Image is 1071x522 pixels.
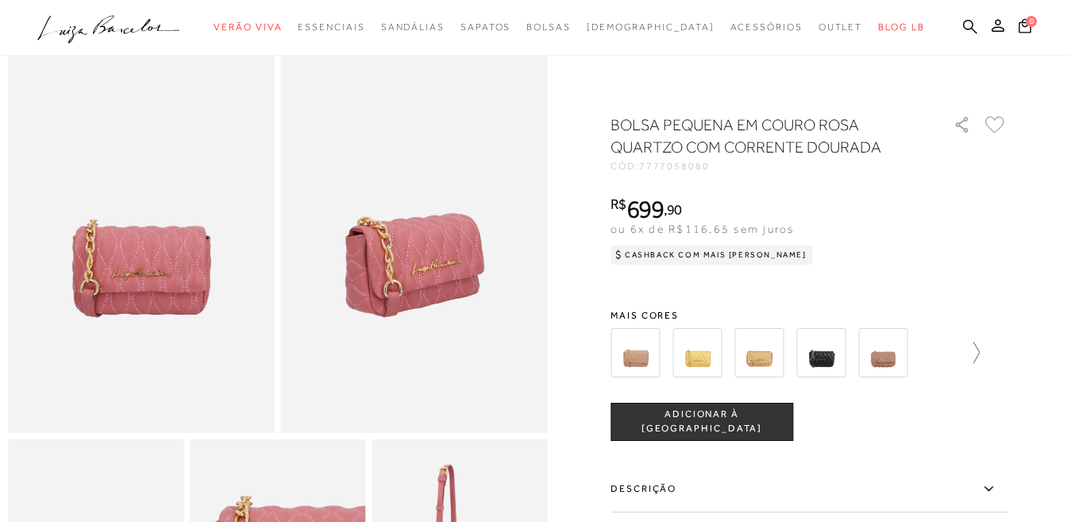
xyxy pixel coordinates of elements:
[298,21,364,33] span: Essenciais
[587,13,715,42] a: noSubCategoriesText
[214,21,282,33] span: Verão Viva
[611,222,794,235] span: ou 6x de R$116,65 sem juros
[460,21,510,33] span: Sapatos
[611,311,1007,320] span: Mais cores
[730,13,803,42] a: categoryNavScreenReaderText
[8,33,275,433] img: image
[281,33,548,433] img: image
[730,21,803,33] span: Acessórios
[819,21,863,33] span: Outlet
[1014,17,1036,39] button: 0
[878,21,924,33] span: BLOG LB
[611,246,813,265] div: Cashback com Mais [PERSON_NAME]
[214,13,282,42] a: categoryNavScreenReaderText
[381,21,445,33] span: Sandálias
[611,328,660,377] img: BOLSA EM COURO BEGE COM LOGO METALIZADO LB PEQUENA
[526,21,571,33] span: Bolsas
[878,13,924,42] a: BLOG LB
[611,161,928,171] div: CÓD:
[611,114,908,158] h1: BOLSA PEQUENA EM COURO ROSA QUARTZO COM CORRENTE DOURADA
[858,328,907,377] img: Bolsa pequena crossbody camel
[734,328,784,377] img: BOLSA EM COURO OURO VELHO COM LOGO METALIZADO LB PEQUENA
[460,13,510,42] a: categoryNavScreenReaderText
[298,13,364,42] a: categoryNavScreenReaderText
[526,13,571,42] a: categoryNavScreenReaderText
[1026,16,1037,27] span: 0
[639,160,710,172] span: 7777058080
[611,466,1007,512] label: Descrição
[664,203,682,217] i: ,
[611,408,792,435] span: ADICIONAR À [GEOGRAPHIC_DATA]
[611,403,793,441] button: ADICIONAR À [GEOGRAPHIC_DATA]
[667,201,682,218] span: 90
[672,328,722,377] img: BOLSA EM COURO DOURADO COM LOGO METALIZADO LB PEQUENA
[796,328,846,377] img: BOLSA EM COURO PRETA
[626,195,664,223] span: 699
[611,197,626,211] i: R$
[381,13,445,42] a: categoryNavScreenReaderText
[587,21,715,33] span: [DEMOGRAPHIC_DATA]
[819,13,863,42] a: categoryNavScreenReaderText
